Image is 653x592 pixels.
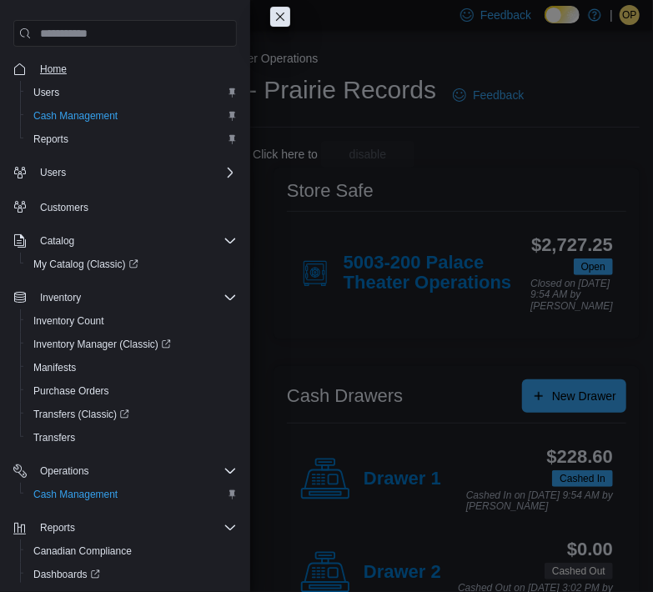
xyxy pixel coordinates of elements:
[33,133,68,146] span: Reports
[20,563,244,586] a: Dashboards
[33,488,118,501] span: Cash Management
[33,109,118,123] span: Cash Management
[20,81,244,104] button: Users
[27,254,237,274] span: My Catalog (Classic)
[33,288,237,308] span: Inventory
[33,86,59,99] span: Users
[33,408,129,421] span: Transfers (Classic)
[27,541,237,561] span: Canadian Compliance
[27,381,237,401] span: Purchase Orders
[20,539,244,563] button: Canadian Compliance
[27,106,237,126] span: Cash Management
[40,521,75,534] span: Reports
[27,358,83,378] a: Manifests
[33,361,76,374] span: Manifests
[20,253,244,276] a: My Catalog (Classic)
[20,309,244,333] button: Inventory Count
[33,384,109,398] span: Purchase Orders
[27,334,178,354] a: Inventory Manager (Classic)
[33,338,171,351] span: Inventory Manager (Classic)
[40,234,74,248] span: Catalog
[20,379,244,403] button: Purchase Orders
[33,196,237,217] span: Customers
[33,518,237,538] span: Reports
[33,431,75,444] span: Transfers
[33,231,81,251] button: Catalog
[27,428,82,448] a: Transfers
[27,311,111,331] a: Inventory Count
[27,129,237,149] span: Reports
[27,106,124,126] a: Cash Management
[7,194,244,218] button: Customers
[33,518,82,538] button: Reports
[270,7,290,27] button: Close this dialog
[27,334,237,354] span: Inventory Manager (Classic)
[33,568,100,581] span: Dashboards
[33,231,237,251] span: Catalog
[20,104,244,128] button: Cash Management
[13,50,237,583] nav: Complex example
[40,291,81,304] span: Inventory
[20,356,244,379] button: Manifests
[33,461,96,481] button: Operations
[7,516,244,539] button: Reports
[27,484,124,504] a: Cash Management
[27,541,138,561] a: Canadian Compliance
[20,128,244,151] button: Reports
[33,314,104,328] span: Inventory Count
[27,358,237,378] span: Manifests
[40,166,66,179] span: Users
[27,254,145,274] a: My Catalog (Classic)
[27,564,237,584] span: Dashboards
[20,483,244,506] button: Cash Management
[20,333,244,356] a: Inventory Manager (Classic)
[33,461,237,481] span: Operations
[27,404,136,424] a: Transfers (Classic)
[33,198,95,218] a: Customers
[7,161,244,184] button: Users
[27,428,237,448] span: Transfers
[20,403,244,426] a: Transfers (Classic)
[27,311,237,331] span: Inventory Count
[7,229,244,253] button: Catalog
[7,57,244,81] button: Home
[27,404,237,424] span: Transfers (Classic)
[27,484,237,504] span: Cash Management
[33,59,73,79] a: Home
[7,286,244,309] button: Inventory
[27,83,66,103] a: Users
[27,381,116,401] a: Purchase Orders
[33,258,138,271] span: My Catalog (Classic)
[33,544,132,558] span: Canadian Compliance
[27,83,237,103] span: Users
[27,129,75,149] a: Reports
[33,163,73,183] button: Users
[20,426,244,449] button: Transfers
[33,58,237,79] span: Home
[7,459,244,483] button: Operations
[40,464,89,478] span: Operations
[33,163,237,183] span: Users
[40,63,67,76] span: Home
[40,201,88,214] span: Customers
[33,288,88,308] button: Inventory
[27,564,107,584] a: Dashboards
